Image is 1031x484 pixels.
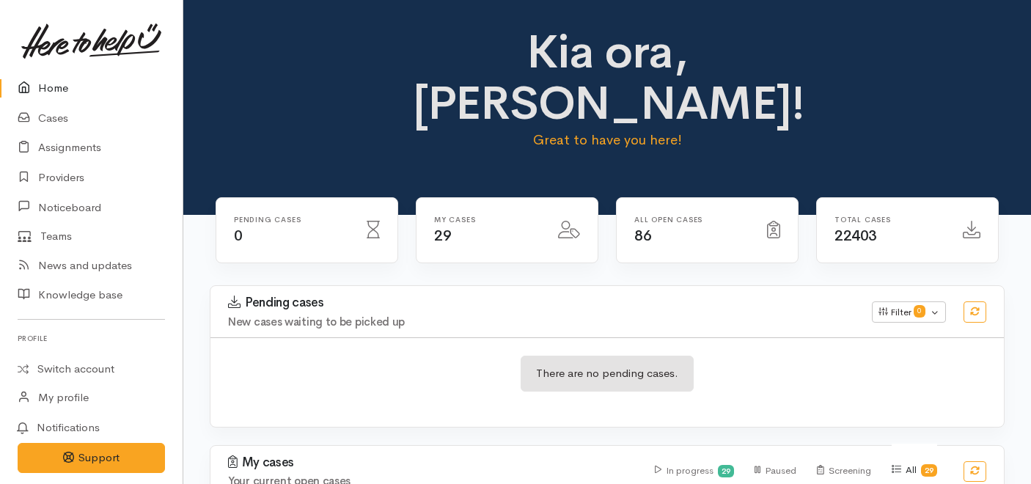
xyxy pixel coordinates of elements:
[521,356,694,392] div: There are no pending cases.
[228,296,854,310] h3: Pending cases
[413,26,801,130] h1: Kia ora, [PERSON_NAME]!
[234,227,243,245] span: 0
[234,216,349,224] h6: Pending cases
[925,466,933,475] b: 29
[914,305,925,317] span: 0
[634,216,749,224] h6: All Open cases
[228,316,854,329] h4: New cases waiting to be picked up
[872,301,946,323] button: Filter0
[834,227,877,245] span: 22403
[228,455,637,470] h3: My cases
[834,216,945,224] h6: Total cases
[18,329,165,348] h6: Profile
[634,227,651,245] span: 86
[722,466,730,476] b: 29
[434,227,451,245] span: 29
[413,130,801,150] p: Great to have you here!
[18,443,165,473] button: Support
[434,216,540,224] h6: My cases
